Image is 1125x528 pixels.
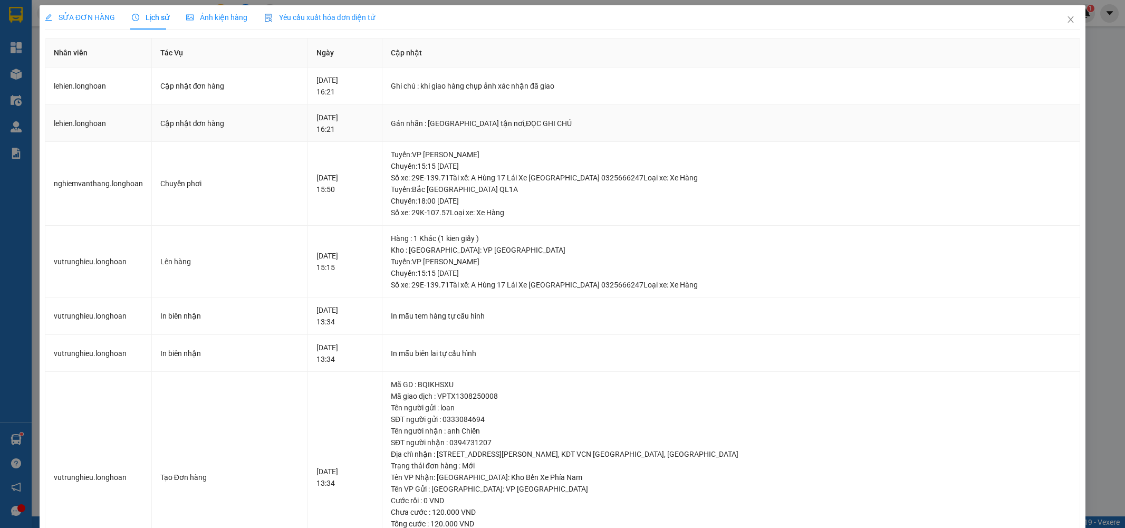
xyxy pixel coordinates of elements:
[132,14,139,21] span: clock-circle
[391,402,1071,414] div: Tên người gửi : loan
[391,149,1071,184] div: Tuyến : VP [PERSON_NAME] Chuyến: 15:15 [DATE] Số xe: 29E-139.71 Tài xế: A Hùng 17 Lái Xe [GEOGRAP...
[152,39,308,68] th: Tác Vụ
[391,495,1071,506] div: Cước rồi : 0 VND
[45,39,152,68] th: Nhân viên
[316,304,373,328] div: [DATE] 13:34
[186,13,247,22] span: Ảnh kiện hàng
[391,379,1071,390] div: Mã GD : BQIKHSXU
[45,13,115,22] span: SỬA ĐƠN HÀNG
[316,250,373,273] div: [DATE] 15:15
[391,80,1071,92] div: Ghi chú : khi giao hàng chụp ảnh xác nhận đã giao
[45,142,152,226] td: nghiemvanthang.longhoan
[391,233,1071,244] div: Hàng : 1 Khác (1 kien giấy )
[391,310,1071,322] div: In mẫu tem hàng tự cấu hình
[160,348,299,359] div: In biên nhận
[264,14,273,22] img: icon
[45,105,152,142] td: lehien.longhoan
[160,310,299,322] div: In biên nhận
[391,414,1071,425] div: SĐT người gửi : 0333084694
[391,256,1071,291] div: Tuyến : VP [PERSON_NAME] Chuyến: 15:15 [DATE] Số xe: 29E-139.71 Tài xế: A Hùng 17 Lái Xe [GEOGRAP...
[391,448,1071,460] div: Địa chỉ nhận : [STREET_ADDRESS][PERSON_NAME], KDT VCN [GEOGRAPHIC_DATA], [GEOGRAPHIC_DATA]
[160,256,299,267] div: Lên hàng
[391,118,1071,129] div: Gán nhãn : [GEOGRAPHIC_DATA] tận nơi,ĐỌC GHI CHÚ
[186,14,194,21] span: picture
[391,244,1071,256] div: Kho : [GEOGRAPHIC_DATA]: VP [GEOGRAPHIC_DATA]
[45,226,152,298] td: vutrunghieu.longhoan
[132,13,169,22] span: Lịch sử
[391,348,1071,359] div: In mẫu biên lai tự cấu hình
[45,335,152,372] td: vutrunghieu.longhoan
[160,118,299,129] div: Cập nhật đơn hàng
[391,506,1071,518] div: Chưa cước : 120.000 VND
[1056,5,1085,35] button: Close
[160,472,299,483] div: Tạo Đơn hàng
[391,483,1071,495] div: Tên VP Gửi : [GEOGRAPHIC_DATA]: VP [GEOGRAPHIC_DATA]
[391,390,1071,402] div: Mã giao dịch : VPTX1308250008
[160,178,299,189] div: Chuyển phơi
[45,14,52,21] span: edit
[382,39,1080,68] th: Cập nhật
[316,172,373,195] div: [DATE] 15:50
[391,184,1071,218] div: Tuyến : Bắc [GEOGRAPHIC_DATA] QL1A Chuyến: 18:00 [DATE] Số xe: 29K-107.57 Loại xe: Xe Hàng
[264,13,376,22] span: Yêu cầu xuất hóa đơn điện tử
[316,342,373,365] div: [DATE] 13:34
[45,297,152,335] td: vutrunghieu.longhoan
[308,39,382,68] th: Ngày
[391,437,1071,448] div: SĐT người nhận : 0394731207
[45,68,152,105] td: lehien.longhoan
[316,466,373,489] div: [DATE] 13:34
[160,80,299,92] div: Cập nhật đơn hàng
[1066,15,1075,24] span: close
[316,112,373,135] div: [DATE] 16:21
[316,74,373,98] div: [DATE] 16:21
[391,460,1071,472] div: Trạng thái đơn hàng : Mới
[391,472,1071,483] div: Tên VP Nhận: [GEOGRAPHIC_DATA]: Kho Bến Xe Phía Nam
[391,425,1071,437] div: Tên người nhận : anh Chiến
